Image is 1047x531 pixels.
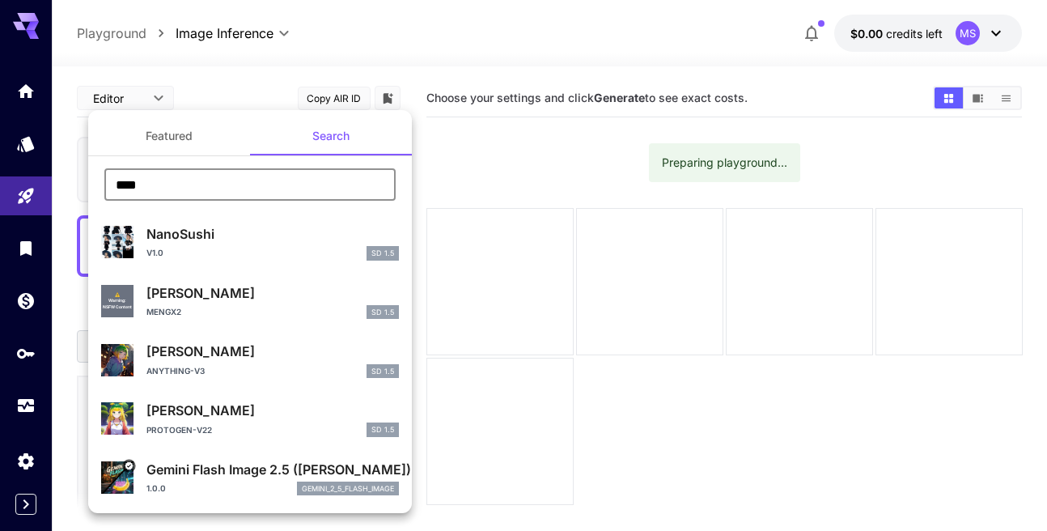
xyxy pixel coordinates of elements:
p: gemini_2_5_flash_image [302,483,394,495]
button: Verified working [122,459,135,472]
p: SD 1.5 [371,248,394,259]
span: ⚠️ [115,292,120,299]
div: [PERSON_NAME]anything-v3SD 1.5 [101,335,399,384]
p: mengx2 [146,306,181,318]
p: [PERSON_NAME] [146,283,399,303]
p: Gemini Flash Image 2.5 ([PERSON_NAME]) [146,460,399,479]
p: anything-v3 [146,365,205,377]
p: SD 1.5 [371,307,394,318]
p: [PERSON_NAME] [146,342,399,361]
p: SD 1.5 [371,424,394,435]
div: [PERSON_NAME]protogen-v22SD 1.5 [101,394,399,444]
p: SD 1.5 [371,366,394,377]
p: protogen-v22 [146,424,212,436]
span: Warning: [108,298,126,304]
p: v1.0 [146,247,163,259]
p: 1.0.0 [146,482,166,495]
p: NanoSushi [146,224,399,244]
p: [PERSON_NAME] [146,401,399,420]
div: NanoSushiv1.0SD 1.5 [101,218,399,267]
div: Verified workingGemini Flash Image 2.5 ([PERSON_NAME])1.0.0gemini_2_5_flash_image [101,453,399,503]
button: Featured [88,117,250,155]
div: ⚠️Warning:NSFW Content[PERSON_NAME]mengx2SD 1.5 [101,277,399,326]
span: NSFW Content [103,304,132,311]
button: Search [250,117,412,155]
